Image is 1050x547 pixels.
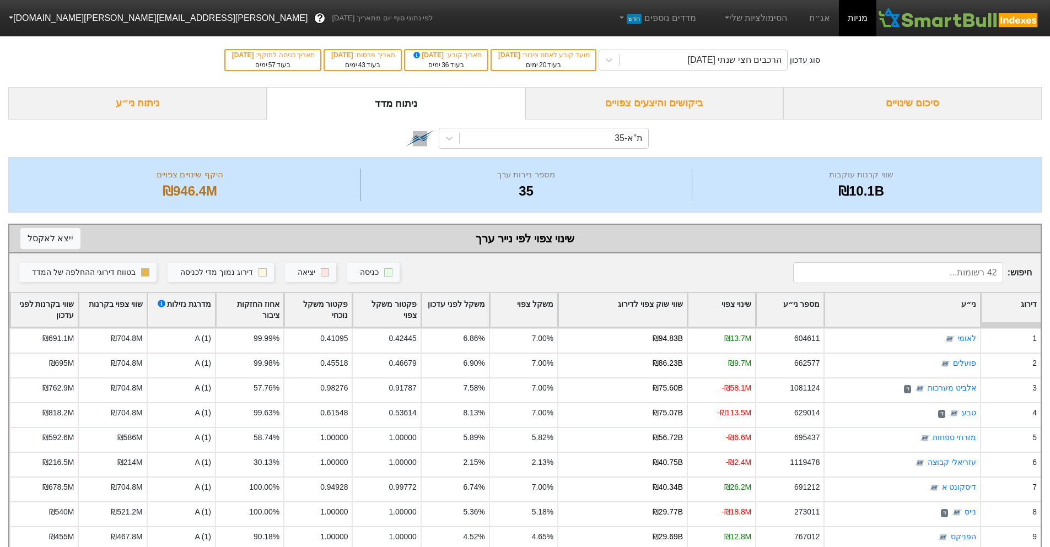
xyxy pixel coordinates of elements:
[330,50,395,60] div: תאריך פרסום :
[232,51,256,59] span: [DATE]
[147,353,215,377] div: A (1)
[320,432,348,443] div: 1.00000
[794,407,820,419] div: 629014
[794,506,820,518] div: 273011
[148,293,215,327] div: Toggle SortBy
[783,87,1042,120] div: סיכום שינויים
[389,481,416,493] div: 0.99772
[653,382,683,394] div: ₪75.60B
[32,267,136,279] div: בטווח דירוגי ההחלפה של המדד
[320,333,348,344] div: 0.41095
[389,457,416,468] div: 1.00000
[794,481,820,493] div: 691212
[1032,432,1037,443] div: 5
[412,51,446,59] span: [DATE]
[111,358,142,369] div: ₪704.8M
[231,60,315,70] div: בעוד ימים
[949,408,960,419] img: tase link
[389,382,416,394] div: 0.91787
[1032,531,1037,543] div: 9
[254,407,279,419] div: 99.63%
[695,181,1027,201] div: ₪10.1B
[724,531,752,543] div: ₪12.8M
[532,407,553,419] div: 7.00%
[147,452,215,476] div: A (1)
[111,506,142,518] div: ₪521.2M
[928,458,976,467] a: עזריאלי קבוצה
[363,169,689,181] div: מספר ניירות ערך
[147,476,215,501] div: A (1)
[613,7,701,29] a: מדדים נוספיםחדש
[389,333,416,344] div: 0.42445
[49,531,74,543] div: ₪455M
[532,481,553,493] div: 7.00%
[249,506,279,518] div: 100.00%
[728,358,751,369] div: ₪9.7M
[330,60,395,70] div: בעוד ימים
[653,333,683,344] div: ₪94.83B
[389,432,416,443] div: 1.00000
[254,432,279,443] div: 58.74%
[944,334,955,345] img: tase link
[532,531,553,543] div: 4.65%
[794,531,820,543] div: 767012
[941,509,948,518] span: ד
[1032,358,1037,369] div: 2
[532,457,553,468] div: 2.13%
[254,382,279,394] div: 57.76%
[267,87,525,120] div: ניתוח מדד
[490,293,557,327] div: Toggle SortBy
[615,132,643,145] div: ת"א-35
[363,181,689,201] div: 35
[1032,506,1037,518] div: 8
[19,263,157,283] button: בטווח דירוגי ההחלפה של המדד
[1032,333,1037,344] div: 1
[688,293,755,327] div: Toggle SortBy
[422,293,489,327] div: Toggle SortBy
[249,481,279,493] div: 100.00%
[1032,481,1037,493] div: 7
[726,457,752,468] div: -₪2.4M
[285,263,336,283] button: יציאה
[532,506,553,518] div: 5.18%
[558,293,687,327] div: Toggle SortBy
[794,333,820,344] div: 604611
[793,262,1032,283] span: חיפוש :
[532,432,553,443] div: 5.82%
[389,407,416,419] div: 0.53614
[790,382,820,394] div: 1081124
[331,51,355,59] span: [DATE]
[929,483,940,494] img: tase link
[441,61,449,69] span: 36
[981,293,1041,327] div: Toggle SortBy
[876,7,1041,29] img: SmartBull
[653,457,683,468] div: ₪40.75B
[406,124,434,153] img: tase link
[347,263,400,283] button: כניסה
[756,293,823,327] div: Toggle SortBy
[464,432,485,443] div: 5.89%
[957,334,976,343] a: לאומי
[951,533,976,541] a: הפניקס
[653,358,683,369] div: ₪86.23B
[938,532,949,543] img: tase link
[717,407,751,419] div: -₪113.5M
[111,382,142,394] div: ₪704.8M
[389,358,416,369] div: 0.46679
[117,432,143,443] div: ₪586M
[653,407,683,419] div: ₪75.07B
[284,293,352,327] div: Toggle SortBy
[928,384,976,393] a: אלביט מערכות
[147,501,215,526] div: A (1)
[231,50,315,60] div: תאריך כניסה לתוקף :
[320,481,348,493] div: 0.94928
[42,333,74,344] div: ₪691.1M
[298,267,315,279] div: יציאה
[111,531,142,543] div: ₪467.8M
[724,333,752,344] div: ₪13.7M
[147,377,215,402] div: A (1)
[320,457,348,468] div: 1.00000
[156,299,211,322] div: מדרגת נזילות
[320,506,348,518] div: 1.00000
[464,457,485,468] div: 2.15%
